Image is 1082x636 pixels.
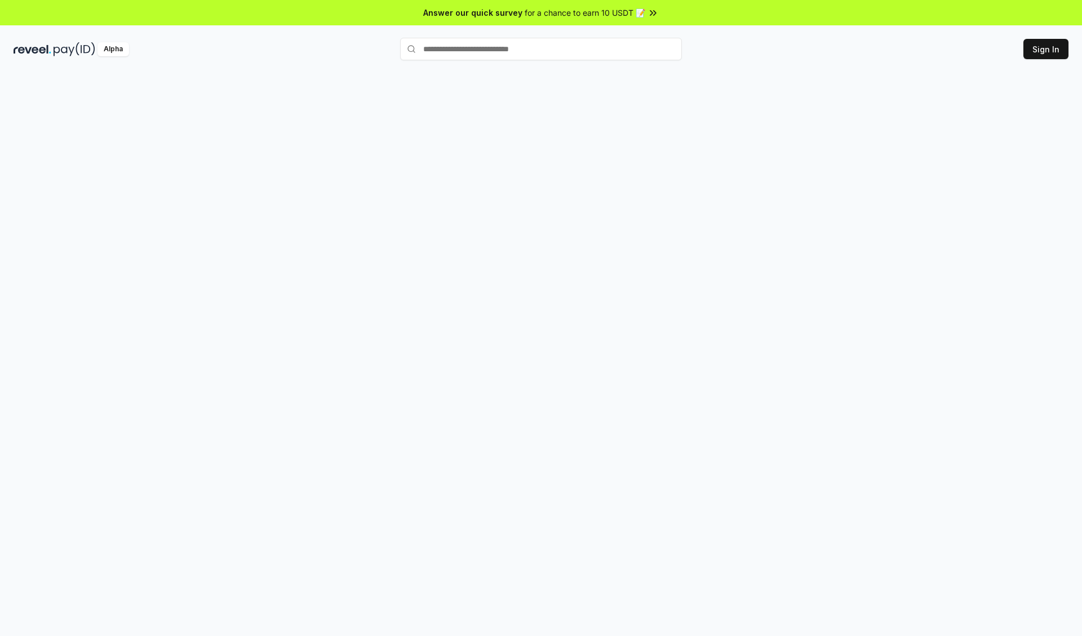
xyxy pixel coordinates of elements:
button: Sign In [1023,39,1068,59]
img: reveel_dark [14,42,51,56]
span: Answer our quick survey [423,7,522,19]
img: pay_id [54,42,95,56]
div: Alpha [97,42,129,56]
span: for a chance to earn 10 USDT 📝 [525,7,645,19]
